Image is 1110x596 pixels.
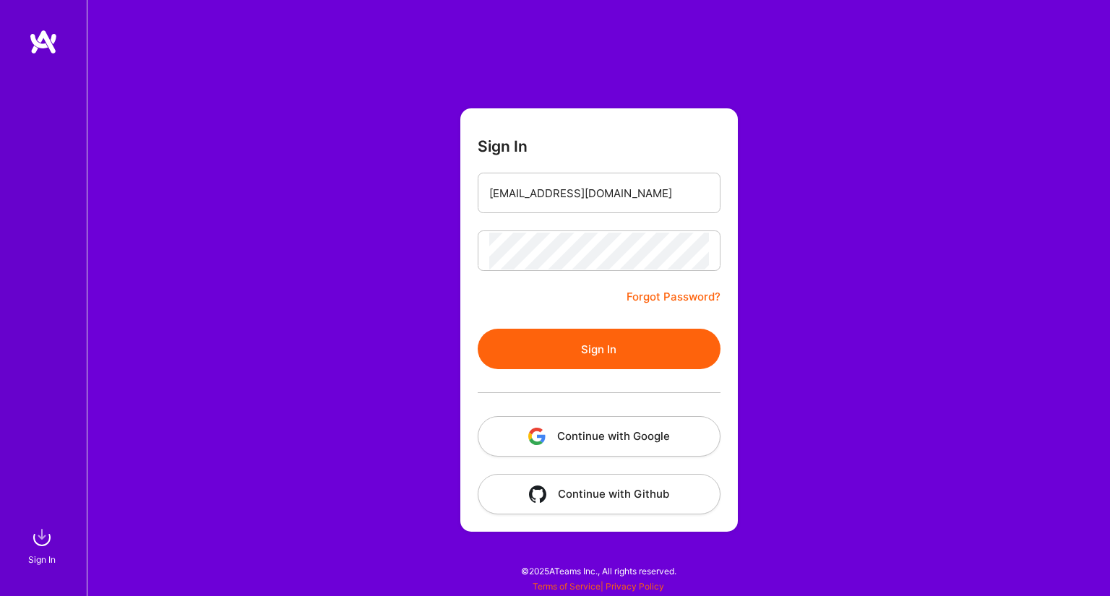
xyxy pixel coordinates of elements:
[29,29,58,55] img: logo
[533,581,664,592] span: |
[478,416,720,457] button: Continue with Google
[533,581,601,592] a: Terms of Service
[28,552,56,567] div: Sign In
[27,523,56,552] img: sign in
[30,523,56,567] a: sign inSign In
[529,485,546,503] img: icon
[606,581,664,592] a: Privacy Policy
[478,137,528,155] h3: Sign In
[478,329,720,369] button: Sign In
[627,288,720,306] a: Forgot Password?
[489,175,709,212] input: Email...
[87,553,1110,589] div: © 2025 ATeams Inc., All rights reserved.
[478,474,720,514] button: Continue with Github
[528,428,546,445] img: icon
